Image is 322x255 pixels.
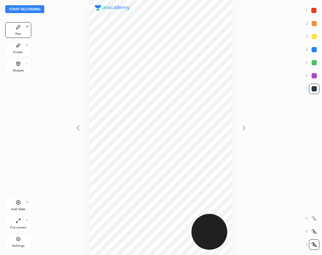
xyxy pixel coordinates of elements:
div: Settings [12,244,24,247]
img: logo.38c385cc.svg [95,5,130,10]
div: 2 [306,18,319,29]
div: 1 [306,5,319,16]
div: E [26,43,28,47]
div: X [305,226,319,237]
div: C [305,213,319,224]
div: Add Slide [11,208,25,211]
div: H [26,200,28,204]
div: F [26,219,28,222]
div: 4 [306,44,319,55]
button: Start recording [5,5,44,13]
div: Shapes [13,69,24,72]
div: Z [306,239,319,250]
div: Eraser [13,51,23,54]
div: 3 [306,31,319,42]
div: Full screen [10,226,26,229]
div: 6 [306,71,319,81]
div: P [26,25,28,28]
div: 5 [306,57,319,68]
div: 7 [306,84,319,94]
div: Pen [15,32,21,36]
div: L [26,62,28,65]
